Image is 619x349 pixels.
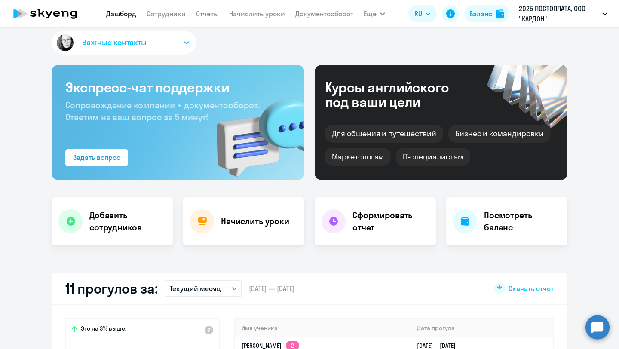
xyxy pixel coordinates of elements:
[352,209,429,233] h4: Сформировать отчет
[414,9,422,19] span: RU
[469,9,492,19] div: Баланс
[204,83,304,180] img: bg-img
[509,284,554,293] span: Скачать отчет
[496,9,504,18] img: balance
[52,31,196,55] button: Важные контакты
[325,80,472,109] div: Курсы английского под ваши цели
[325,148,391,166] div: Маркетологам
[65,149,128,166] button: Задать вопрос
[295,9,353,18] a: Документооборот
[89,209,166,233] h4: Добавить сотрудников
[65,280,158,297] h2: 11 прогулов за:
[229,9,285,18] a: Начислить уроки
[55,33,75,53] img: avatar
[235,319,410,337] th: Имя ученика
[325,125,443,143] div: Для общения и путешествий
[408,5,437,22] button: RU
[515,3,612,24] button: 2025 ПОСТОПЛАТА, ООО "КАРДОН"
[65,79,291,96] h3: Экспресс-чат поддержки
[82,37,147,48] span: Важные контакты
[106,9,136,18] a: Дашборд
[65,100,260,122] span: Сопровождение компании + документооборот. Ответим на ваш вопрос за 5 минут!
[170,283,221,294] p: Текущий месяц
[81,325,126,335] span: Это на 3% выше,
[364,5,385,22] button: Ещё
[396,148,470,166] div: IT-специалистам
[484,209,561,233] h4: Посмотреть баланс
[165,280,242,297] button: Текущий месяц
[410,319,553,337] th: Дата прогула
[448,125,551,143] div: Бизнес и командировки
[221,215,289,227] h4: Начислить уроки
[196,9,219,18] a: Отчеты
[519,3,599,24] p: 2025 ПОСТОПЛАТА, ООО "КАРДОН"
[73,152,120,162] div: Задать вопрос
[464,5,509,22] button: Балансbalance
[364,9,377,19] span: Ещё
[249,284,294,293] span: [DATE] — [DATE]
[147,9,186,18] a: Сотрудники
